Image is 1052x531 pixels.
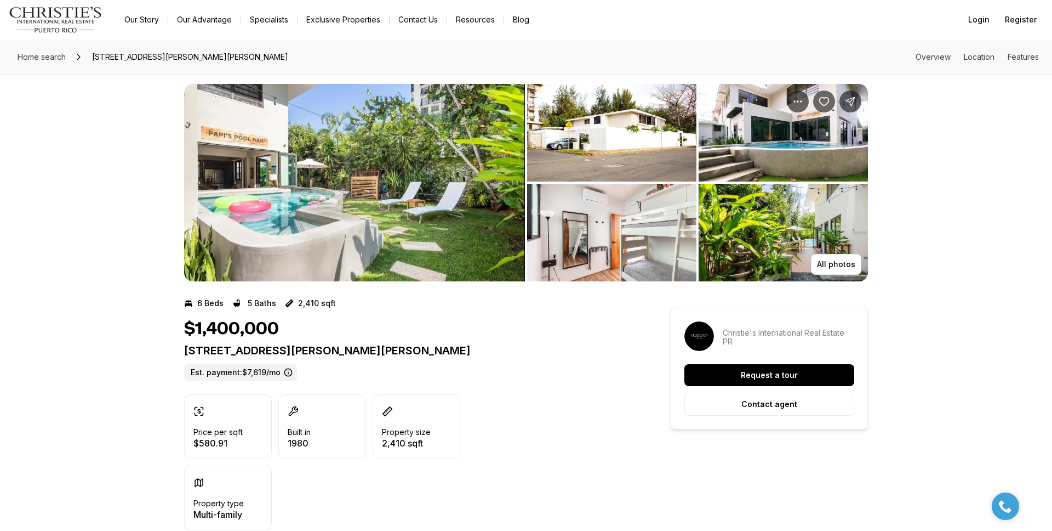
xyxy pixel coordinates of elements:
[298,12,389,27] a: Exclusive Properties
[699,184,868,281] button: View image gallery
[1005,15,1037,24] span: Register
[447,12,504,27] a: Resources
[962,9,996,31] button: Login
[88,48,293,66] span: [STREET_ADDRESS][PERSON_NAME][PERSON_NAME]
[197,299,224,308] p: 6 Beds
[527,84,696,182] button: View image gallery
[184,344,631,357] p: [STREET_ADDRESS][PERSON_NAME][PERSON_NAME]
[382,439,431,448] p: 2,410 sqft
[699,84,868,182] button: View image gallery
[741,371,798,380] p: Request a tour
[193,439,243,448] p: $580.91
[184,84,525,281] li: 1 of 7
[504,12,538,27] a: Blog
[13,48,70,66] a: Home search
[184,364,297,381] label: Est. payment: $7,619/mo
[193,499,244,508] p: Property type
[184,84,525,281] button: View image gallery
[684,393,854,416] button: Contact agent
[193,428,243,437] p: Price per sqft
[184,84,868,281] div: Listing Photos
[723,329,854,346] p: Christie's International Real Estate PR
[998,9,1043,31] button: Register
[916,52,951,61] a: Skip to: Overview
[916,53,1039,61] nav: Page section menu
[968,15,990,24] span: Login
[817,260,855,269] p: All photos
[288,428,311,437] p: Built in
[684,364,854,386] button: Request a tour
[193,510,244,519] p: Multi-family
[382,428,431,437] p: Property size
[741,400,797,409] p: Contact agent
[241,12,297,27] a: Specialists
[527,84,868,281] li: 2 of 7
[787,91,809,112] button: Property options
[248,299,276,308] p: 5 Baths
[813,91,835,112] button: Save Property: 17A CALLE INGA
[116,12,168,27] a: Our Story
[288,439,311,448] p: 1980
[811,254,861,275] button: All photos
[390,12,447,27] button: Contact Us
[18,52,66,61] span: Home search
[839,91,861,112] button: Share Property: 17A CALLE INGA
[9,7,102,33] img: logo
[298,299,336,308] p: 2,410 sqft
[184,319,279,340] h1: $1,400,000
[168,12,241,27] a: Our Advantage
[1008,52,1039,61] a: Skip to: Features
[964,52,994,61] a: Skip to: Location
[527,184,696,281] button: View image gallery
